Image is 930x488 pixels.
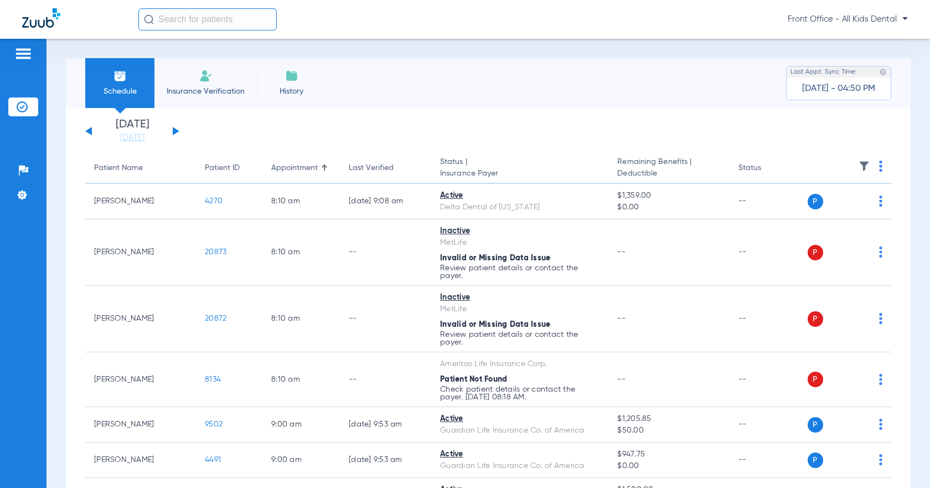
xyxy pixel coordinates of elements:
[85,443,196,478] td: [PERSON_NAME]
[99,132,166,143] a: [DATE]
[85,286,196,352] td: [PERSON_NAME]
[617,315,626,322] span: --
[205,162,240,174] div: Patient ID
[85,352,196,407] td: [PERSON_NAME]
[440,460,600,472] div: Guardian Life Insurance Co. of America
[440,237,600,249] div: MetLife
[617,376,626,383] span: --
[879,68,887,76] img: last sync help info
[730,184,804,219] td: --
[440,449,600,460] div: Active
[440,425,600,436] div: Guardian Life Insurance Co. of America
[617,460,720,472] span: $0.00
[349,162,422,174] div: Last Verified
[617,248,626,256] span: --
[94,86,146,97] span: Schedule
[808,453,823,468] span: P
[262,184,340,219] td: 8:10 AM
[440,264,600,280] p: Review patient details or contact the payer.
[440,376,507,383] span: Patient Not Found
[14,47,32,60] img: hamburger-icon
[879,161,882,172] img: group-dot-blue.svg
[340,184,431,219] td: [DATE] 9:08 AM
[617,190,720,202] span: $1,359.00
[802,83,875,94] span: [DATE] - 04:50 PM
[617,413,720,425] span: $1,205.85
[340,286,431,352] td: --
[262,352,340,407] td: 8:10 AM
[94,162,143,174] div: Patient Name
[285,69,298,83] img: History
[440,321,550,328] span: Invalid or Missing Data Issue
[271,162,331,174] div: Appointment
[440,413,600,425] div: Active
[879,374,882,385] img: group-dot-blue.svg
[340,219,431,286] td: --
[440,254,550,262] span: Invalid or Missing Data Issue
[113,69,127,83] img: Schedule
[205,197,223,205] span: 4270
[340,443,431,478] td: [DATE] 9:53 AM
[440,168,600,179] span: Insurance Payer
[94,162,187,174] div: Patient Name
[163,86,249,97] span: Insurance Verification
[138,8,277,30] input: Search for patients
[608,153,729,184] th: Remaining Benefits |
[205,376,221,383] span: 8134
[808,417,823,433] span: P
[617,168,720,179] span: Deductible
[205,162,254,174] div: Patient ID
[262,286,340,352] td: 8:10 AM
[790,66,857,78] span: Last Appt. Sync Time:
[85,219,196,286] td: [PERSON_NAME]
[875,435,930,488] iframe: Chat Widget
[440,202,600,213] div: Delta Dental of [US_STATE]
[440,225,600,237] div: Inactive
[340,407,431,443] td: [DATE] 9:53 AM
[617,202,720,213] span: $0.00
[205,456,221,464] span: 4491
[205,315,226,322] span: 20872
[99,119,166,143] li: [DATE]
[205,420,223,428] span: 9502
[440,386,600,401] p: Check patient details or contact the payer. [DATE] 08:18 AM.
[265,86,318,97] span: History
[205,248,226,256] span: 20873
[85,184,196,219] td: [PERSON_NAME]
[85,407,196,443] td: [PERSON_NAME]
[730,286,804,352] td: --
[262,407,340,443] td: 9:00 AM
[431,153,608,184] th: Status |
[730,407,804,443] td: --
[879,196,882,207] img: group-dot-blue.svg
[730,219,804,286] td: --
[22,8,60,28] img: Zuub Logo
[808,372,823,387] span: P
[440,190,600,202] div: Active
[730,352,804,407] td: --
[440,304,600,315] div: MetLife
[440,331,600,346] p: Review patient details or contact the payer.
[262,219,340,286] td: 8:10 AM
[349,162,394,174] div: Last Verified
[262,443,340,478] td: 9:00 AM
[730,443,804,478] td: --
[879,419,882,430] img: group-dot-blue.svg
[617,449,720,460] span: $947.75
[859,161,870,172] img: filter.svg
[144,14,154,24] img: Search Icon
[879,246,882,258] img: group-dot-blue.svg
[271,162,318,174] div: Appointment
[199,69,213,83] img: Manual Insurance Verification
[340,352,431,407] td: --
[808,245,823,260] span: P
[808,194,823,209] span: P
[808,311,823,327] span: P
[617,425,720,436] span: $50.00
[440,358,600,370] div: Ameritas Life Insurance Corp.
[879,313,882,324] img: group-dot-blue.svg
[440,292,600,304] div: Inactive
[730,153,804,184] th: Status
[788,14,908,25] span: Front Office - All Kids Dental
